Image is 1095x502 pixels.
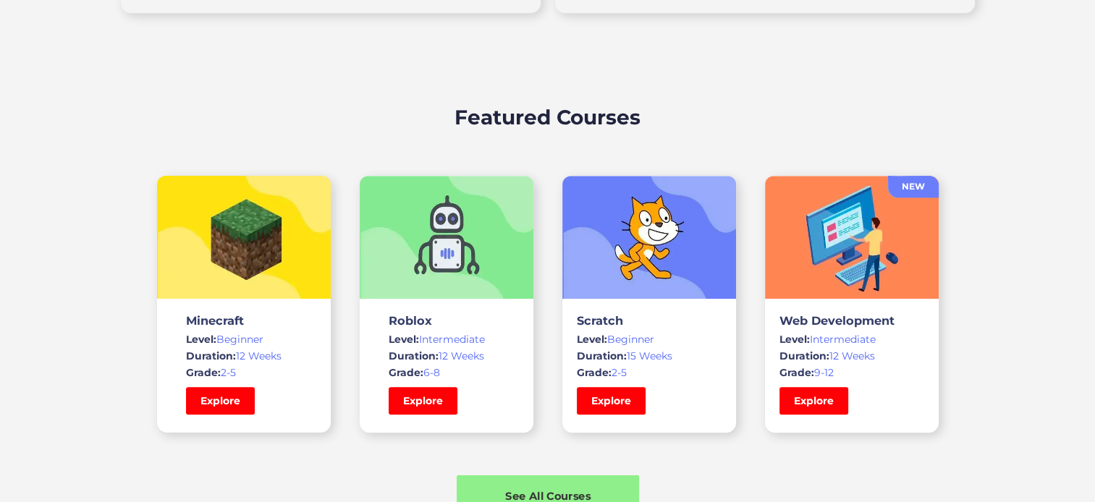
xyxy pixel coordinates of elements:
div: 9-12 [779,365,924,380]
div: 2-5 [186,365,302,380]
span: Level: [779,333,810,346]
span: Duration: [186,349,236,362]
span: Level: [577,333,607,346]
h3: Roblox [389,313,504,328]
div: Beginner [577,332,722,346]
span: Duration: [577,349,627,362]
span: Level: [389,333,419,346]
span: Grade: [779,366,814,379]
div: Intermediate [389,332,504,346]
span: Duration: [389,349,439,362]
span: Duration: [779,349,829,362]
span: Grade: [577,366,612,379]
a: Explore [186,387,255,414]
h3: Minecraft [186,313,302,328]
span: Level: [186,333,216,346]
span: : [420,366,423,379]
a: NEW [888,176,939,197]
div: Beginner [186,332,302,346]
div: 6-8 [389,365,504,380]
span: Grade: [186,366,221,379]
a: Explore [577,387,646,414]
div: NEW [888,179,939,194]
a: Explore [779,387,848,414]
div: Intermediate [779,332,924,346]
span: Grade [389,366,420,379]
div: 2-5 [577,365,722,380]
div: 12 Weeks [389,349,504,363]
h2: Featured Courses [455,102,640,132]
div: 12 Weeks [779,349,924,363]
div: 12 Weeks [186,349,302,363]
div: 15 Weeks [577,349,722,363]
a: Explore [389,387,457,414]
h3: Web Development [779,313,924,328]
h3: Scratch [577,313,722,328]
